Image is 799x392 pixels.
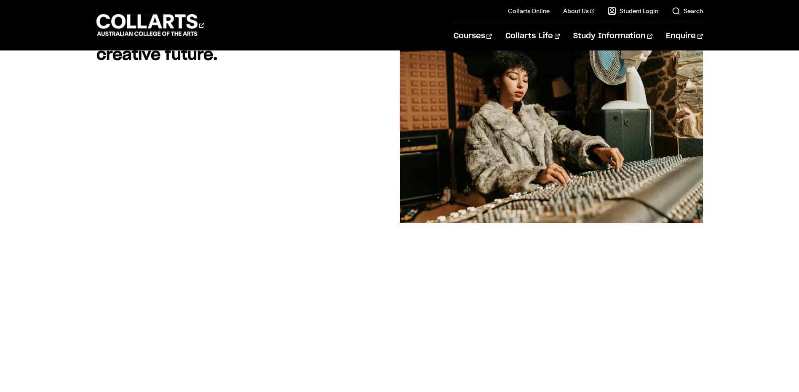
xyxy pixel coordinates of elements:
a: Courses [454,22,492,50]
a: Collarts Online [508,7,550,15]
a: Search [672,7,703,15]
a: Enquire [666,22,703,50]
a: Study Information [573,22,652,50]
a: Collarts Life [505,22,560,50]
div: Go to homepage [96,13,204,37]
a: About Us [563,7,594,15]
a: Student Login [608,7,658,15]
